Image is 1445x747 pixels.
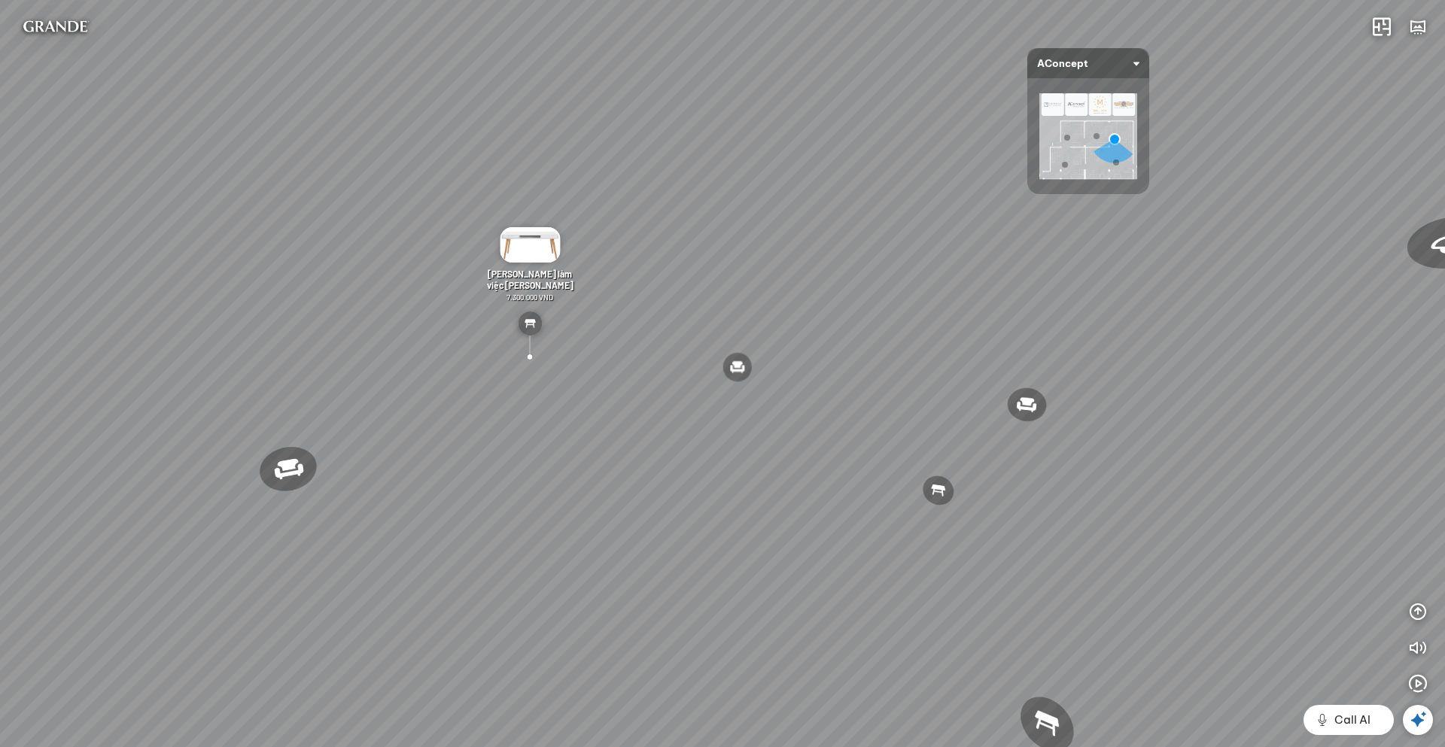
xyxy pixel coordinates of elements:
[1037,48,1139,78] span: AConcept
[1039,93,1137,179] img: AConcept_CTMHTJT2R6E4.png
[12,12,99,42] img: logo
[1334,711,1370,729] span: Call AI
[1304,705,1394,735] button: Call AI
[500,227,560,263] img: B_n_l_m_vi_c_El_TY4YLNPCKGH3.JPG
[507,293,553,302] span: 7.300.000 VND
[487,269,573,290] span: [PERSON_NAME] làm việc [PERSON_NAME]
[518,311,542,336] img: table_YREKD739JCN6.svg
